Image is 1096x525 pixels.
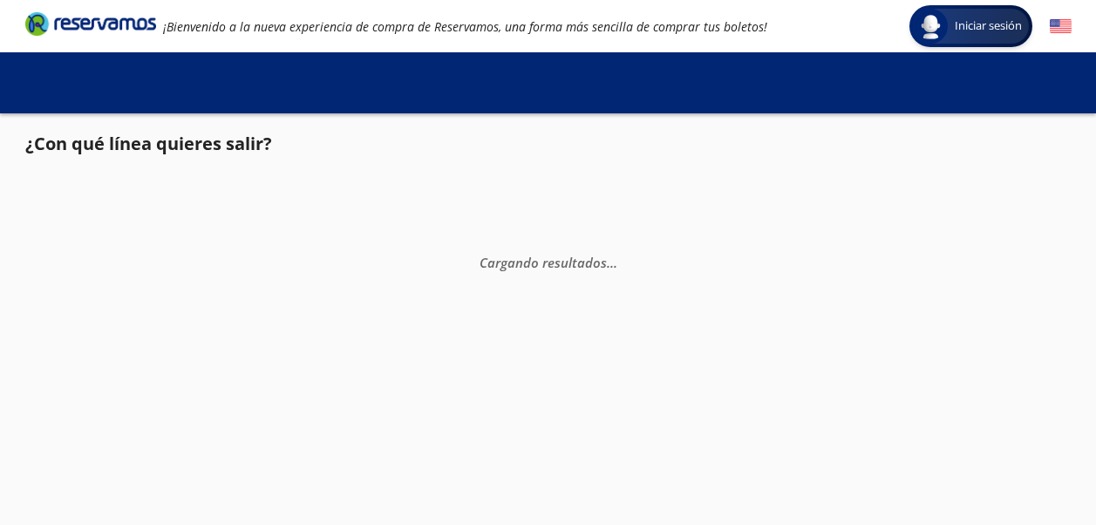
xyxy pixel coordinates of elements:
[614,254,617,271] span: .
[610,254,614,271] span: .
[1050,16,1072,37] button: English
[25,10,156,42] a: Brand Logo
[163,18,767,35] em: ¡Bienvenido a la nueva experiencia de compra de Reservamos, una forma más sencilla de comprar tus...
[607,254,610,271] span: .
[480,254,617,271] em: Cargando resultados
[948,17,1029,35] span: Iniciar sesión
[25,10,156,37] i: Brand Logo
[25,131,272,157] p: ¿Con qué línea quieres salir?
